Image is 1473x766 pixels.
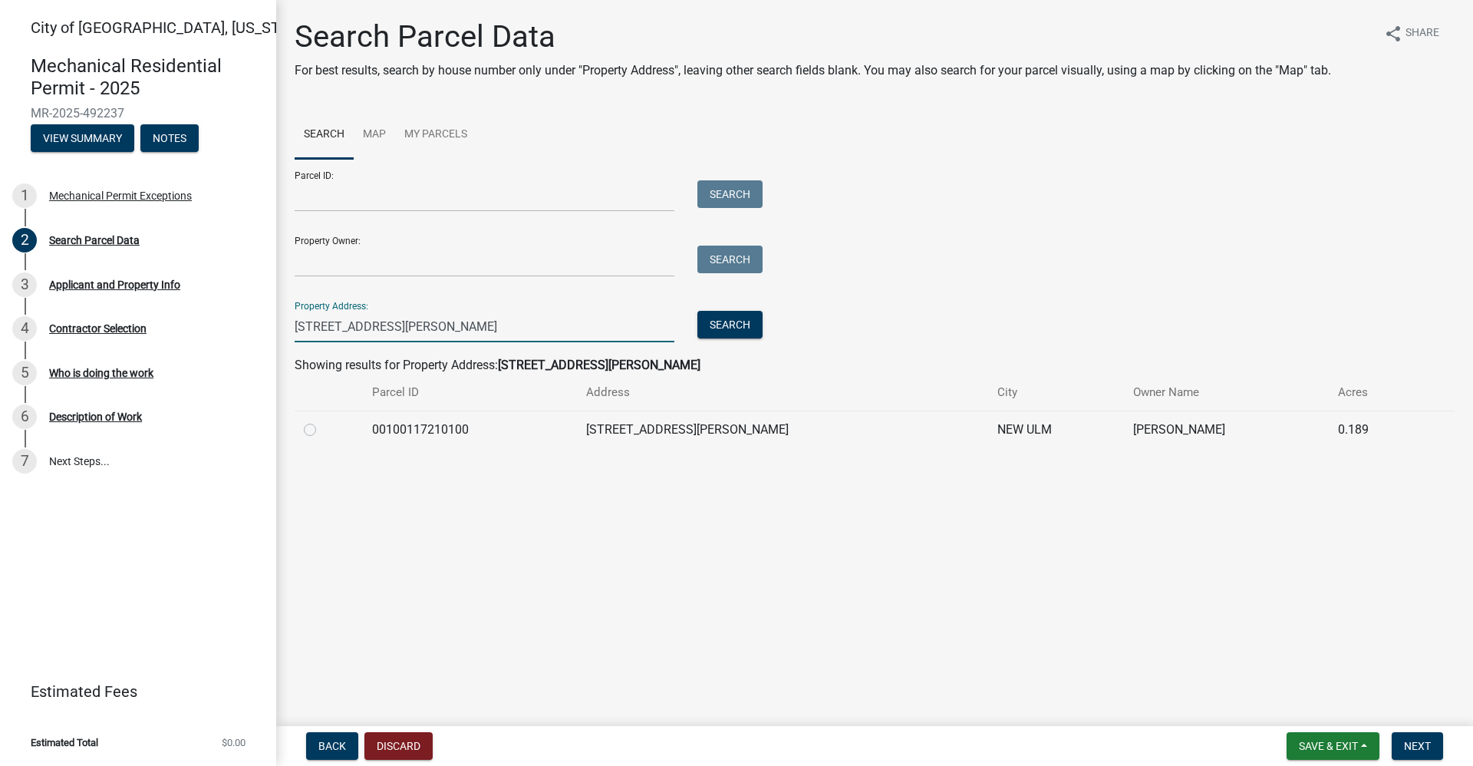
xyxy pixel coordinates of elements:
button: Save & Exit [1287,732,1379,760]
td: [STREET_ADDRESS][PERSON_NAME] [577,411,988,448]
div: Showing results for Property Address: [295,356,1455,375]
th: Address [577,375,988,411]
button: Next [1392,732,1443,760]
td: 00100117210100 [363,411,577,448]
th: City [988,375,1124,411]
th: Owner Name [1124,375,1330,411]
button: Search [697,311,763,338]
strong: [STREET_ADDRESS][PERSON_NAME] [498,358,700,372]
div: 6 [12,404,37,429]
span: Save & Exit [1299,740,1358,752]
span: Next [1404,740,1431,752]
h4: Mechanical Residential Permit - 2025 [31,55,264,100]
button: Search [697,246,763,273]
div: 1 [12,183,37,208]
div: 4 [12,316,37,341]
span: Estimated Total [31,738,98,748]
td: [PERSON_NAME] [1124,411,1330,448]
div: 7 [12,449,37,474]
a: Map [354,111,395,160]
button: Notes [140,124,199,152]
span: City of [GEOGRAPHIC_DATA], [US_STATE] [31,18,310,37]
td: 0.189 [1329,411,1420,448]
span: Share [1405,25,1439,43]
a: Search [295,111,354,160]
div: Who is doing the work [49,368,153,378]
button: Back [306,732,358,760]
div: Search Parcel Data [49,235,140,246]
p: For best results, search by house number only under "Property Address", leaving other search fiel... [295,61,1331,80]
button: shareShare [1372,18,1452,48]
h1: Search Parcel Data [295,18,1331,55]
button: Search [697,180,763,208]
div: 5 [12,361,37,385]
div: Contractor Selection [49,323,147,334]
a: Estimated Fees [12,676,252,707]
div: Applicant and Property Info [49,279,180,290]
th: Parcel ID [363,375,577,411]
div: Description of Work [49,411,142,422]
td: NEW ULM [988,411,1124,448]
wm-modal-confirm: Summary [31,133,134,145]
th: Acres [1329,375,1420,411]
i: share [1384,25,1402,43]
span: $0.00 [222,738,245,748]
div: 3 [12,272,37,297]
a: My Parcels [395,111,476,160]
button: View Summary [31,124,134,152]
div: 2 [12,228,37,253]
wm-modal-confirm: Notes [140,133,199,145]
span: MR-2025-492237 [31,106,245,121]
div: Mechanical Permit Exceptions [49,190,192,201]
span: Back [318,740,346,752]
button: Discard [364,732,433,760]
